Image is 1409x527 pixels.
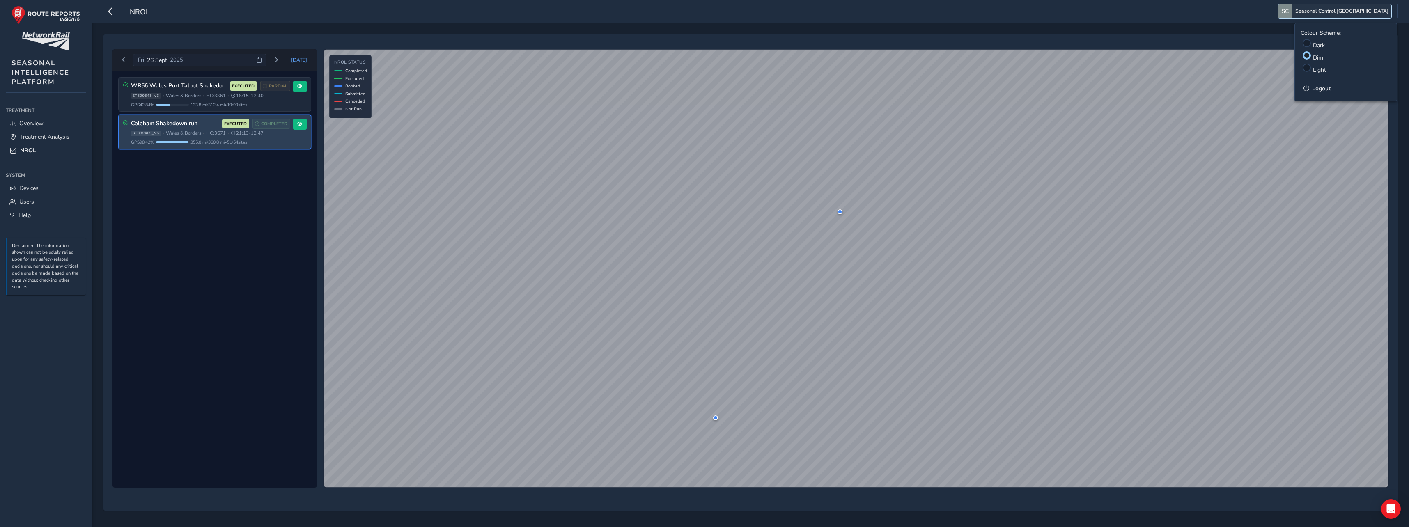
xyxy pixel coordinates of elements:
img: rr logo [11,6,80,24]
a: Treatment Analysis [6,130,86,144]
span: Cancelled [345,98,365,104]
span: • [228,131,229,135]
span: Treatment Analysis [20,133,69,141]
a: NROL [6,144,86,157]
span: EXECUTED [232,83,255,89]
span: EXECUTED [224,121,247,127]
a: Help [6,209,86,222]
span: HC: 3S71 [206,130,226,136]
span: Help [18,211,31,219]
span: • [203,131,204,135]
span: Executed [345,76,364,82]
span: NROL [130,7,150,18]
button: Previous day [117,55,131,65]
button: Today [286,54,313,66]
span: Completed [345,68,367,74]
span: 26 Sept [147,56,167,64]
button: Logout [1301,82,1391,95]
div: Treatment [6,104,86,117]
h4: NROL Status [334,60,367,65]
img: customer logo [22,32,70,50]
span: 18:15 - 12:40 [231,93,264,99]
label: Dim [1313,54,1323,62]
h3: Coleham Shakedown run [131,120,219,127]
h3: WR56 Wales Port Talbot Shakedown Circuit [131,82,227,89]
span: 355.0 mi / 360.8 mi • 51 / 54 sites [190,139,247,145]
span: • [163,94,164,98]
span: ST899543_v3 [131,93,161,99]
p: Disclaimer: The information shown can not be solely relied upon for any safety-related decisions,... [12,243,82,291]
img: diamond-layout [1278,4,1292,18]
button: Next day [269,55,283,65]
span: Wales & Borders [166,93,201,99]
span: [DATE] [291,57,307,63]
span: NROL [20,147,36,154]
span: 21:13 - 12:47 [231,130,264,136]
div: System [6,169,86,181]
span: Overview [19,119,44,127]
span: Fri [138,56,144,64]
span: COMPLETED [261,121,287,127]
div: Open Intercom Messenger [1381,499,1401,519]
canvas: Map [324,50,1388,487]
span: • [163,131,164,135]
span: Submitted [345,91,365,97]
span: SEASONAL INTELLIGENCE PLATFORM [11,58,69,87]
button: Seasonal Control [GEOGRAPHIC_DATA] [1278,4,1391,18]
a: Devices [6,181,86,195]
span: Logout [1312,85,1331,92]
span: HC: 3S61 [206,93,226,99]
span: 2025 [170,56,183,64]
span: Users [19,198,34,206]
span: 133.8 mi / 312.4 mi • 19 / 99 sites [190,102,247,108]
span: Devices [19,184,39,192]
span: Booked [345,83,360,89]
a: Overview [6,117,86,130]
label: Colour Scheme: [1301,29,1341,37]
span: Not Run [345,106,362,112]
span: ST882409_v5 [131,131,161,136]
span: • [203,94,204,98]
span: Wales & Borders [166,130,201,136]
span: GPS 42.84 % [131,102,154,108]
span: • [228,94,229,98]
a: Users [6,195,86,209]
label: Light [1313,66,1326,74]
span: Seasonal Control [GEOGRAPHIC_DATA] [1295,4,1388,18]
span: GPS 98.42 % [131,139,154,145]
label: Dark [1313,41,1325,49]
span: PARTIAL [269,83,287,89]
